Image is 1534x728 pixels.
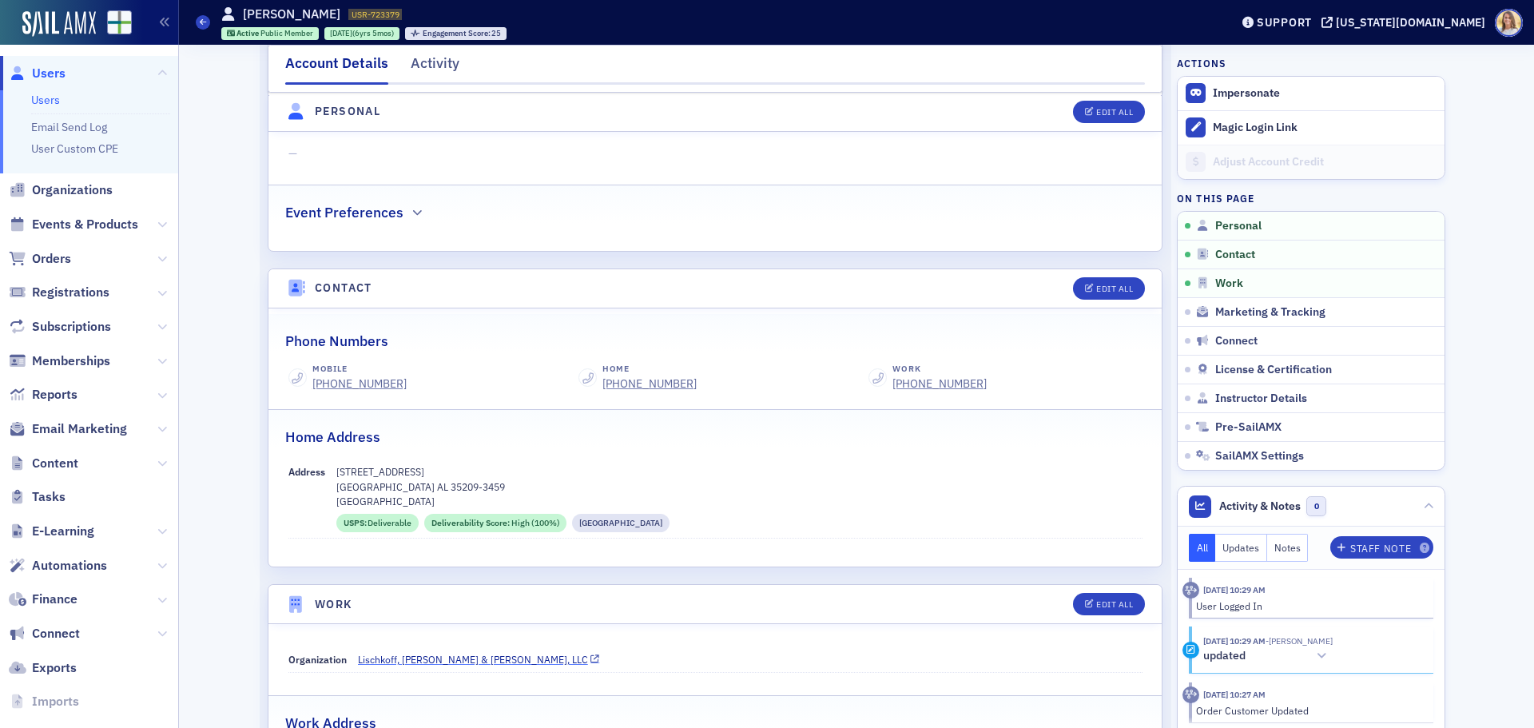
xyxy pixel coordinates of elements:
div: Active: Active: Public Member [221,27,320,40]
div: Edit All [1096,284,1133,293]
h2: Event Preferences [285,202,403,223]
div: Order Customer Updated [1196,703,1422,718]
span: Finance [32,591,77,608]
time: 7/1/2025 10:27 AM [1203,689,1266,700]
div: Adjust Account Credit [1213,155,1437,169]
h4: On this page [1177,191,1445,205]
button: Edit All [1073,277,1145,300]
button: updated [1203,648,1333,665]
time: 7/30/2025 10:29 AM [1203,584,1266,595]
a: Automations [9,557,107,575]
h1: [PERSON_NAME] [243,6,340,23]
button: Updates [1215,534,1267,562]
span: License & Certification [1215,363,1332,377]
span: Tasks [32,488,66,506]
div: Engagement Score: 25 [405,27,507,40]
span: Connect [1215,334,1258,348]
span: Scott Wiseman [1266,635,1333,646]
a: Email Marketing [9,420,127,438]
a: Users [31,93,60,107]
div: Mobile [312,363,407,376]
h5: updated [1203,649,1246,663]
div: Residential Street [572,514,670,532]
span: Connect [32,625,80,642]
span: Public Member [260,28,313,38]
span: Imports [32,693,79,710]
button: Notes [1267,534,1309,562]
h4: Contact [315,280,372,296]
button: Impersonate [1213,86,1280,101]
span: Deliverability Score : [431,517,511,530]
span: Activity & Notes [1219,498,1301,515]
a: Orders [9,250,71,268]
a: E-Learning [9,523,94,540]
div: 2019-03-04 00:00:00 [324,27,399,40]
span: Events & Products [32,216,138,233]
span: Users [32,65,66,82]
a: [PHONE_NUMBER] [312,376,407,392]
img: SailAMX [107,10,132,35]
span: Instructor Details [1215,392,1307,406]
h2: Phone Numbers [285,331,388,352]
span: Engagement Score : [423,28,492,38]
a: Email Send Log [31,120,107,134]
span: Memberships [32,352,110,370]
span: Marketing & Tracking [1215,305,1325,320]
div: (6yrs 5mos) [330,28,394,38]
a: Users [9,65,66,82]
img: SailAMX [22,11,96,37]
a: Imports [9,693,79,710]
span: Exports [32,659,77,677]
span: Content [32,455,78,472]
a: Active Public Member [227,28,314,38]
span: USPS : [344,517,368,530]
a: Connect [9,625,80,642]
h4: Personal [315,103,380,120]
span: Pre-SailAMX [1215,420,1282,435]
span: Email Marketing [32,420,127,438]
span: Subscriptions [32,318,111,336]
button: All [1189,534,1216,562]
span: Automations [32,557,107,575]
span: Lischkoff, Pitts & Wiseman, LLC [358,652,588,666]
div: [US_STATE][DOMAIN_NAME] [1336,15,1485,30]
p: [GEOGRAPHIC_DATA] AL 35209-3459 [336,479,1143,494]
span: E-Learning [32,523,94,540]
span: Profile [1495,9,1523,37]
div: Support [1257,15,1312,30]
a: Exports [9,659,77,677]
span: 0 [1306,496,1326,516]
a: Reports [9,386,77,404]
h2: Home Address [285,427,380,448]
div: Activity [411,53,459,82]
a: Finance [9,591,77,608]
span: Active [236,28,260,38]
div: Magic Login Link [1213,121,1437,135]
div: Work [892,363,987,376]
span: [DATE] [330,28,352,38]
div: USPS: Deliverable [336,514,419,532]
a: Registrations [9,284,109,301]
a: [PHONE_NUMBER] [892,376,987,392]
button: Magic Login Link [1178,110,1445,145]
p: [STREET_ADDRESS] [336,464,1143,479]
a: Events & Products [9,216,138,233]
div: Activity [1182,582,1199,599]
div: Edit All [1096,108,1133,117]
button: Edit All [1073,101,1145,123]
span: Reports [32,386,77,404]
div: User Logged In [1196,599,1422,613]
span: Address [288,465,325,478]
time: 7/30/2025 10:29 AM [1203,635,1266,646]
div: Staff Note [1350,544,1411,553]
span: USR-723379 [352,9,399,20]
h4: Work [315,596,352,613]
p: [GEOGRAPHIC_DATA] [336,494,1143,508]
div: 25 [423,30,502,38]
div: Update [1182,642,1199,658]
a: [PHONE_NUMBER] [602,376,697,392]
span: Contact [1215,248,1255,262]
